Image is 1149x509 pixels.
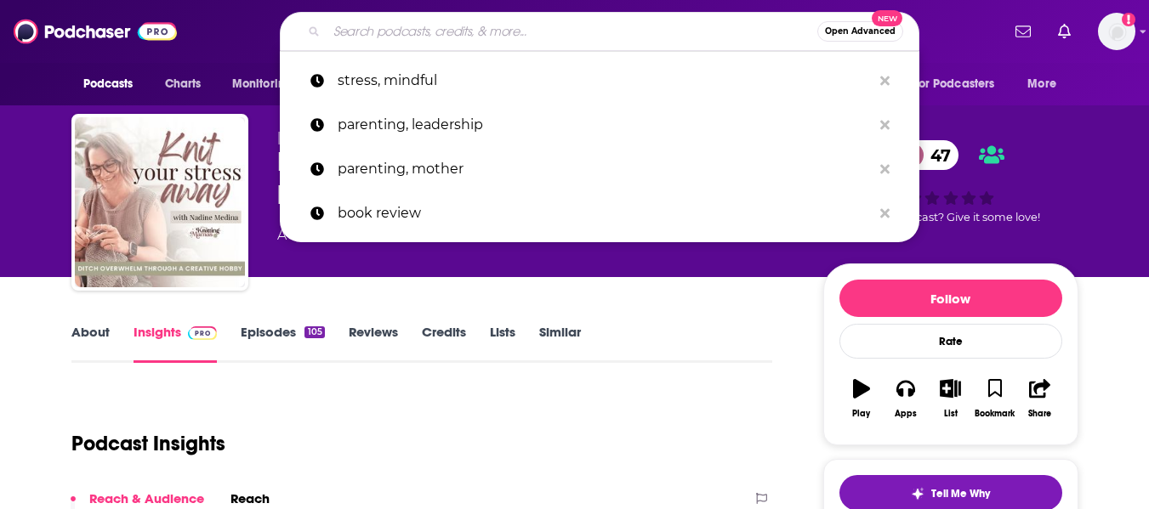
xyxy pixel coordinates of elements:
[165,72,202,96] span: Charts
[280,147,919,191] a: parenting, mother
[422,324,466,363] a: Credits
[188,326,218,340] img: Podchaser Pro
[75,117,245,287] img: KNIT YOUR STRESS AWAY | Knitting for beginners, Knitting to relieve stress, Stress Relief Strateg...
[83,72,134,96] span: Podcasts
[89,490,204,506] p: Reach & Audience
[1098,13,1135,50] img: User Profile
[884,368,928,429] button: Apps
[944,409,958,419] div: List
[134,324,218,363] a: InsightsPodchaser Pro
[975,409,1015,419] div: Bookmark
[872,10,902,26] span: New
[825,27,896,36] span: Open Advanced
[14,15,177,48] img: Podchaser - Follow, Share and Rate Podcasts
[839,280,1062,317] button: Follow
[1098,13,1135,50] span: Logged in as angelabellBL2024
[1017,368,1061,429] button: Share
[902,68,1020,100] button: open menu
[338,103,872,147] p: parenting, leadership
[862,211,1040,223] span: Good podcast? Give it some love!
[1122,13,1135,26] svg: Add a profile image
[839,324,1062,359] div: Rate
[823,129,1078,235] div: 47Good podcast? Give it some love!
[277,225,576,246] div: A weekly podcast
[490,324,515,363] a: Lists
[230,490,270,506] h2: Reach
[71,324,110,363] a: About
[911,487,924,501] img: tell me why sparkle
[338,59,872,103] p: stress, mindful
[71,431,225,456] h1: Podcast Insights
[304,326,324,338] div: 105
[1015,68,1078,100] button: open menu
[338,191,872,235] p: book review
[154,68,212,100] a: Charts
[232,72,293,96] span: Monitoring
[913,140,959,170] span: 47
[71,68,156,100] button: open menu
[280,191,919,235] a: book review
[1009,17,1038,46] a: Show notifications dropdown
[349,324,398,363] a: Reviews
[896,140,959,170] a: 47
[895,409,917,419] div: Apps
[928,368,972,429] button: List
[539,324,581,363] a: Similar
[280,12,919,51] div: Search podcasts, credits, & more...
[852,409,870,419] div: Play
[1028,409,1051,419] div: Share
[220,68,315,100] button: open menu
[280,103,919,147] a: parenting, leadership
[1027,72,1056,96] span: More
[327,18,817,45] input: Search podcasts, credits, & more...
[338,147,872,191] p: parenting, mother
[241,324,324,363] a: Episodes105
[1051,17,1078,46] a: Show notifications dropdown
[280,59,919,103] a: stress, mindful
[913,72,995,96] span: For Podcasters
[277,129,559,145] span: [PERSON_NAME] (The Knitting Mamas)
[817,21,903,42] button: Open AdvancedNew
[973,368,1017,429] button: Bookmark
[931,487,990,501] span: Tell Me Why
[1098,13,1135,50] button: Show profile menu
[839,368,884,429] button: Play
